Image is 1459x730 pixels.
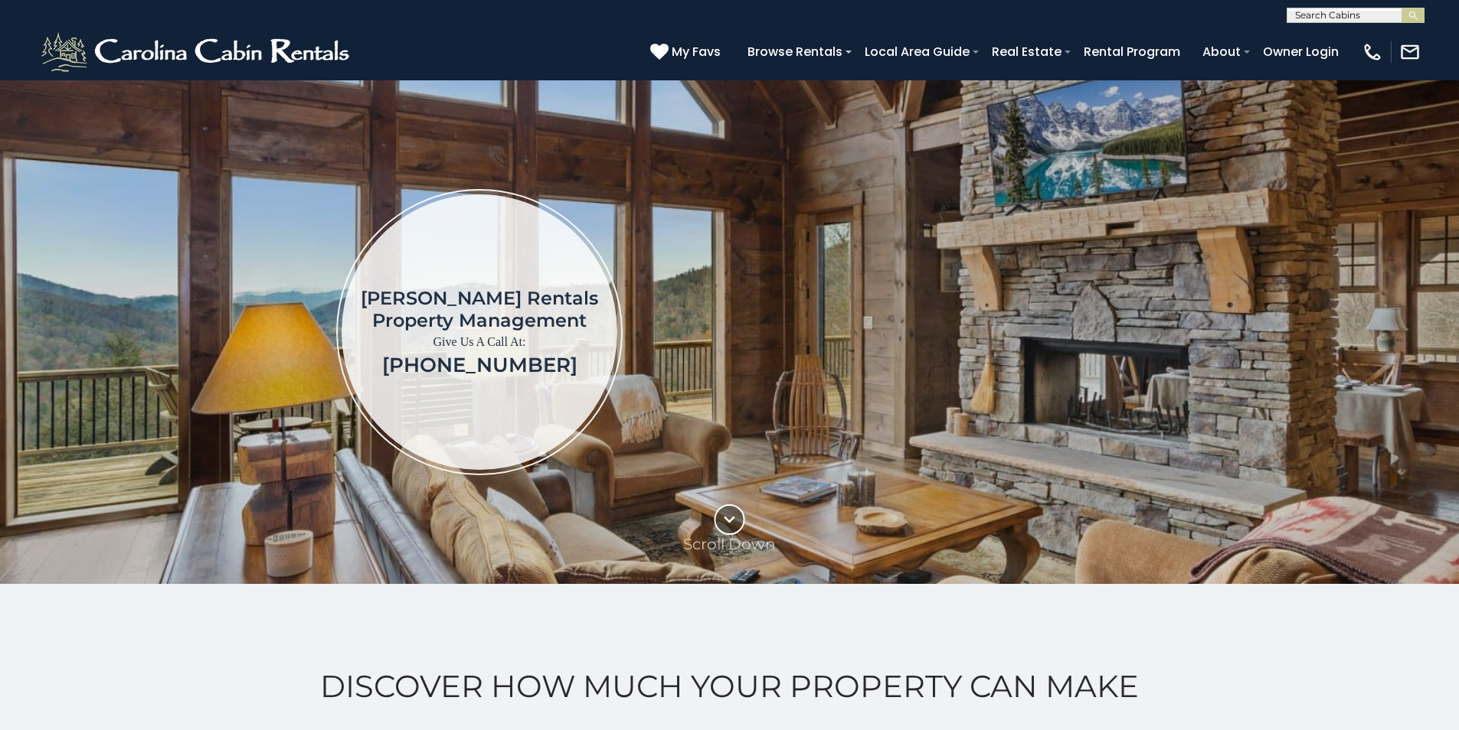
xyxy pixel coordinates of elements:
a: Local Area Guide [857,38,977,65]
iframe: New Contact Form [869,125,1369,538]
img: phone-regular-white.png [1362,41,1383,63]
a: About [1195,38,1248,65]
a: [PHONE_NUMBER] [382,353,577,377]
a: Real Estate [984,38,1069,65]
a: My Favs [650,42,725,62]
p: Give Us A Call At: [361,331,598,353]
span: My Favs [672,42,721,61]
a: Owner Login [1255,38,1346,65]
a: Rental Program [1076,38,1188,65]
h2: Discover How Much Your Property Can Make [38,669,1421,704]
img: mail-regular-white.png [1399,41,1421,63]
h1: [PERSON_NAME] Rentals Property Management [361,287,598,331]
p: Scroll Down [683,535,776,553]
img: White-1-2.png [38,29,356,75]
a: Browse Rentals [740,38,850,65]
